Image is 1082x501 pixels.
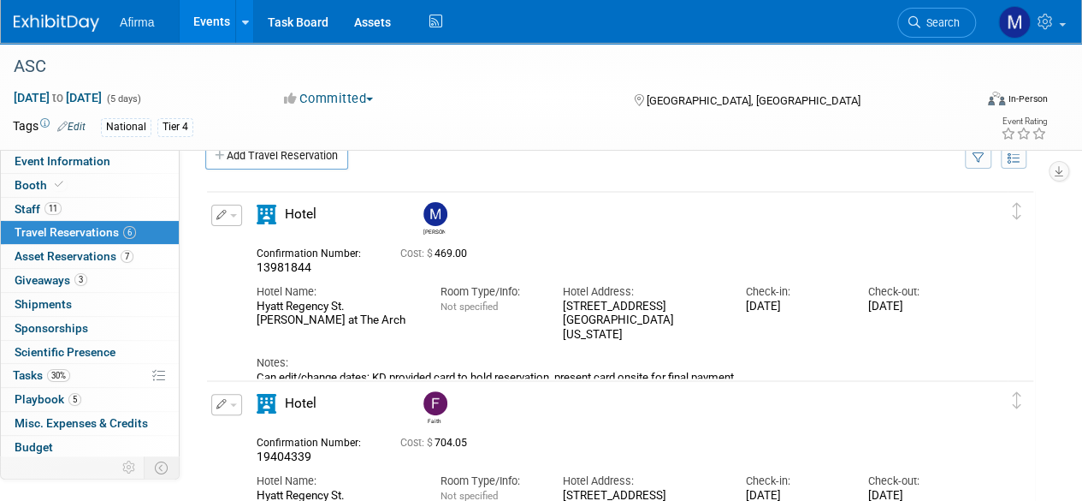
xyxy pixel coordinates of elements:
span: Afirma [120,15,154,29]
div: Room Type/Info: [440,474,537,489]
div: Hotel Address: [562,284,720,300]
span: Budget [15,440,53,454]
div: Hotel Name: [257,284,415,300]
div: Check-out: [868,474,965,489]
i: Click and drag to move item [1013,392,1021,409]
span: Giveaways [15,273,87,287]
img: Format-Inperson.png [988,92,1005,105]
span: Staff [15,202,62,216]
span: Booth [15,178,67,192]
i: Filter by Traveler [973,153,984,164]
a: Tasks30% [1,364,179,387]
div: Can edit/change dates; KD provided card to hold reservation, present card onsite for final payment [257,371,965,385]
span: Misc. Expenses & Credits [15,416,148,430]
div: Check-in: [746,474,843,489]
a: Scientific Presence [1,341,179,364]
span: 704.05 [400,437,474,449]
a: Misc. Expenses & Credits [1,412,179,435]
i: Booth reservation complete [55,180,63,189]
a: Playbook5 [1,388,179,411]
div: Check-out: [868,284,965,300]
span: Search [920,16,960,29]
div: Confirmation Number: [257,432,375,450]
img: Faith Armbruster [423,391,447,415]
div: [STREET_ADDRESS] [GEOGRAPHIC_DATA][US_STATE] [562,300,720,343]
span: Cost: $ [400,248,435,259]
span: Playbook [15,392,81,406]
span: Sponsorships [15,321,88,335]
span: (5 days) [105,93,141,104]
span: [DATE] [DATE] [13,90,103,105]
span: Travel Reservations [15,225,136,239]
span: 5 [68,393,81,406]
img: Michelle Keilitz [998,6,1031,39]
span: Hotel [285,206,316,222]
span: Not specified [440,301,498,313]
div: Hotel Name: [257,474,415,489]
span: Scientific Presence [15,345,115,359]
span: 13981844 [257,260,311,274]
span: Hotel [285,396,316,411]
a: Staff11 [1,198,179,221]
span: Asset Reservations [15,249,133,263]
i: Hotel [257,205,276,224]
div: Hyatt Regency St. [PERSON_NAME] at The Arch [257,300,415,329]
span: 30% [47,369,70,382]
div: Check-in: [746,284,843,300]
a: Event Information [1,150,179,173]
div: [DATE] [746,300,843,314]
div: ASC [8,51,960,82]
div: Room Type/Info: [440,284,537,300]
a: Asset Reservations7 [1,245,179,268]
div: Event Format [896,89,1048,115]
td: Toggle Event Tabs [145,456,180,479]
span: Shipments [15,297,72,311]
span: [GEOGRAPHIC_DATA], [GEOGRAPHIC_DATA] [646,94,860,107]
img: ExhibitDay [14,15,99,32]
a: Search [897,8,976,38]
span: 3 [74,273,87,286]
img: Michelle Keilitz [423,202,447,226]
td: Personalize Event Tab Strip [115,456,145,479]
a: Shipments [1,293,179,316]
a: Budget [1,436,179,459]
div: Michelle Keilitz [419,202,449,236]
div: Notes: [257,355,965,371]
div: Faith Armbruster [419,391,449,425]
a: Sponsorships [1,317,179,340]
button: Committed [278,90,380,108]
span: Tasks [13,368,70,382]
span: 469.00 [400,248,474,259]
div: Confirmation Number: [257,242,375,260]
i: Hotel [257,394,276,414]
div: In-Person [1008,92,1048,105]
div: Event Rating [1001,117,1047,126]
div: Michelle Keilitz [423,226,445,236]
span: 7 [121,250,133,263]
span: 19404339 [257,450,311,463]
div: National [101,118,151,136]
span: to [50,91,66,104]
div: Faith Armbruster [423,415,445,425]
div: [DATE] [868,300,965,314]
span: 11 [44,202,62,215]
span: Cost: $ [400,437,435,449]
div: Tier 4 [157,118,193,136]
i: Click and drag to move item [1013,203,1021,220]
a: Travel Reservations6 [1,221,179,244]
span: Event Information [15,154,110,168]
div: Hotel Address: [562,474,720,489]
td: Tags [13,117,86,137]
a: Giveaways3 [1,269,179,292]
a: Booth [1,174,179,197]
span: 6 [123,226,136,239]
a: Add Travel Reservation [205,142,348,170]
a: Edit [57,121,86,133]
